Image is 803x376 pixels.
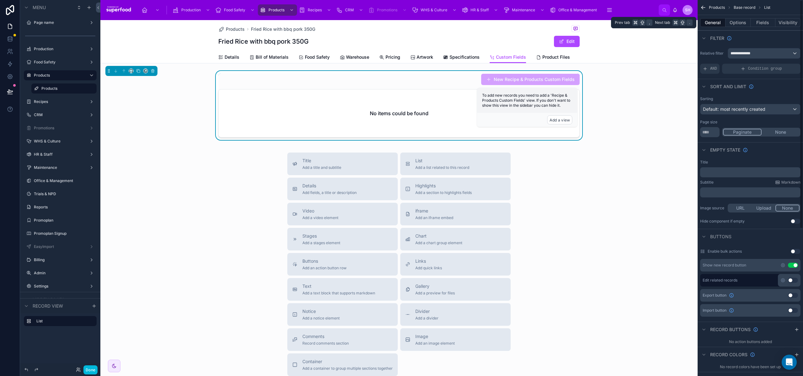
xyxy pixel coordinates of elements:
[302,316,340,321] span: Add a notice element
[83,365,98,374] button: Done
[308,8,322,13] span: Recipes
[723,129,762,136] button: Paginate
[775,180,800,185] a: Markdown
[700,96,713,101] label: Sorting
[297,4,334,16] a: Recipes
[547,115,572,125] button: Add a view
[34,191,93,196] label: Trials & NPD
[377,8,397,13] span: Promotions
[34,244,84,249] label: EasyImport
[379,51,400,64] a: Pricing
[655,20,670,25] span: Next tab
[415,308,439,314] span: Divider
[762,129,800,136] button: None
[554,36,580,47] button: Edit
[415,165,469,170] span: Add a list related to this record
[710,147,740,153] span: Empty state
[287,153,398,175] button: TitleAdd a title and subtitle
[490,51,526,63] a: Custom Fields
[400,278,511,301] button: GalleryAdd a preview for files
[340,51,369,64] a: Warehouse
[34,20,84,25] label: Page name
[34,73,84,78] a: Products
[34,257,84,262] label: Billing
[703,278,737,283] label: Edit related records
[34,60,84,65] label: Food Safety
[41,86,93,91] a: Products
[698,337,803,347] div: No action buttons added
[647,20,652,25] span: ,
[734,5,755,10] span: Base record
[34,112,84,117] a: CRM
[410,4,460,16] a: WHS & Culture
[34,99,84,104] label: Recipes
[415,183,472,189] span: Highlights
[302,266,347,271] span: Add an action button row
[34,178,93,183] label: Office & Management
[346,54,369,60] span: Warehouse
[287,203,398,225] button: VideoAdd a video element
[302,240,340,245] span: Add a stages element
[34,218,93,223] label: Promoplan
[710,326,751,333] span: Record buttons
[782,355,797,370] div: Open Intercom Messenger
[775,18,800,27] button: Visibility
[415,158,469,164] span: List
[302,258,347,264] span: Buttons
[34,165,84,170] label: Maintenance
[410,51,433,64] a: Artwork
[105,5,132,15] img: App logo
[548,4,601,16] a: Office & Management
[764,5,770,10] span: List
[287,303,398,326] button: NoticeAdd a notice element
[700,104,800,115] button: Default: most recently created
[287,253,398,276] button: ButtonsAdd an action button row
[287,228,398,250] button: StagesAdd a stages element
[287,353,398,376] button: ContainerAdd a container to group multiple sections together
[700,51,725,56] label: Relative filter
[34,284,84,289] label: Settings
[703,263,746,268] div: Show new record button
[415,208,453,214] span: iframe
[34,126,84,131] label: Promotions
[709,5,725,10] span: Products
[710,83,746,90] span: Sort And Limit
[710,352,747,358] span: Record colors
[700,18,726,27] button: General
[726,18,751,27] button: Options
[302,291,375,296] span: Add a text block that supports markdown
[415,283,455,289] span: Gallery
[400,203,511,225] button: iframeAdd an iframe embed
[33,297,65,303] span: Hidden pages
[302,308,340,314] span: Notice
[34,46,84,51] label: Production
[417,54,433,60] span: Artwork
[685,8,690,13] span: SH
[225,54,239,60] span: Details
[449,54,480,60] span: Specifications
[700,219,745,224] div: Hide component if empty
[34,152,84,157] a: HR & Staff
[415,333,455,340] span: Image
[33,303,63,309] span: Record view
[415,291,455,296] span: Add a preview for files
[400,328,511,351] button: ImageAdd an image element
[251,26,315,32] a: Fried Rice with bbq pork 350G
[700,160,708,165] label: Title
[400,253,511,276] button: LinksAdd quick links
[302,233,340,239] span: Stages
[700,187,800,197] div: scrollable content
[287,328,398,351] button: CommentsRecord comments section
[703,308,726,313] span: Import button
[34,231,93,236] a: Promoplan Signup
[34,139,84,144] a: WHS & Culture
[34,205,93,210] label: Reports
[752,205,776,212] button: Upload
[249,51,289,64] a: Bill of Materials
[415,266,442,271] span: Add quick links
[345,8,354,13] span: CRM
